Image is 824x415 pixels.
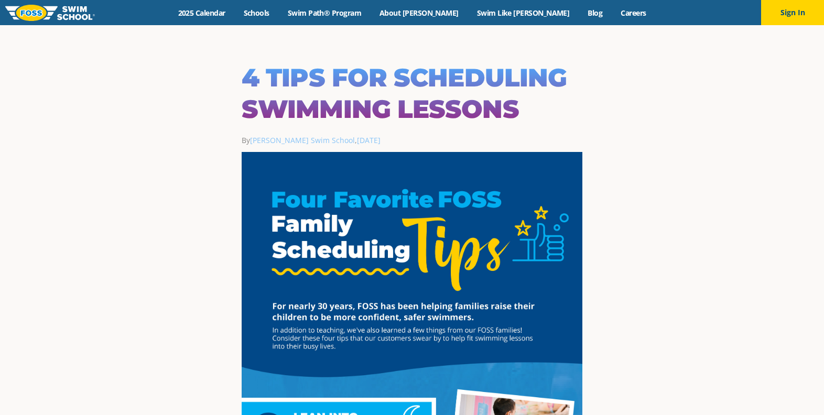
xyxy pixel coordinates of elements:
a: [DATE] [357,135,381,145]
a: 2025 Calendar [169,8,234,18]
a: [PERSON_NAME] Swim School [250,135,355,145]
a: Schools [234,8,278,18]
a: Blog [579,8,612,18]
a: About [PERSON_NAME] [371,8,468,18]
h1: 4 Tips for Scheduling Swimming Lessons [242,62,582,125]
span: , [355,135,381,145]
a: Swim Like [PERSON_NAME] [468,8,579,18]
a: Swim Path® Program [278,8,370,18]
span: By [242,135,355,145]
img: FOSS Swim School Logo [5,5,95,21]
a: Careers [612,8,655,18]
